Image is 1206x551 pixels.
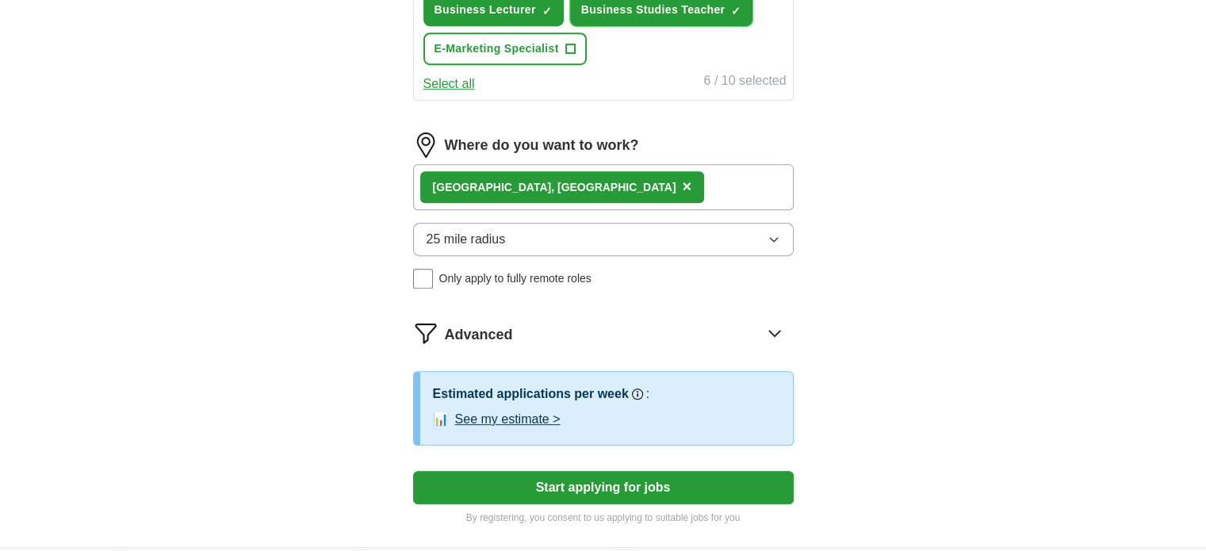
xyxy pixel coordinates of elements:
[439,270,592,287] span: Only apply to fully remote roles
[413,269,433,289] input: Only apply to fully remote roles
[445,135,639,156] label: Where do you want to work?
[413,320,438,346] img: filter
[682,178,691,195] span: ×
[435,2,536,18] span: Business Lecturer
[413,132,438,158] img: location.png
[423,75,475,94] button: Select all
[682,175,691,199] button: ×
[413,223,794,256] button: 25 mile radius
[413,471,794,504] button: Start applying for jobs
[455,410,561,429] button: See my estimate >
[433,410,449,429] span: 📊
[433,179,676,196] div: [GEOGRAPHIC_DATA], [GEOGRAPHIC_DATA]
[433,385,629,404] h3: Estimated applications per week
[731,5,741,17] span: ✓
[542,5,552,17] span: ✓
[435,40,559,57] span: E-Marketing Specialist
[427,230,506,249] span: 25 mile radius
[413,511,794,525] p: By registering, you consent to us applying to suitable jobs for you
[646,385,649,404] h3: :
[581,2,726,18] span: Business Studies Teacher
[703,71,786,94] div: 6 / 10 selected
[423,33,587,65] button: E-Marketing Specialist
[445,324,513,346] span: Advanced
